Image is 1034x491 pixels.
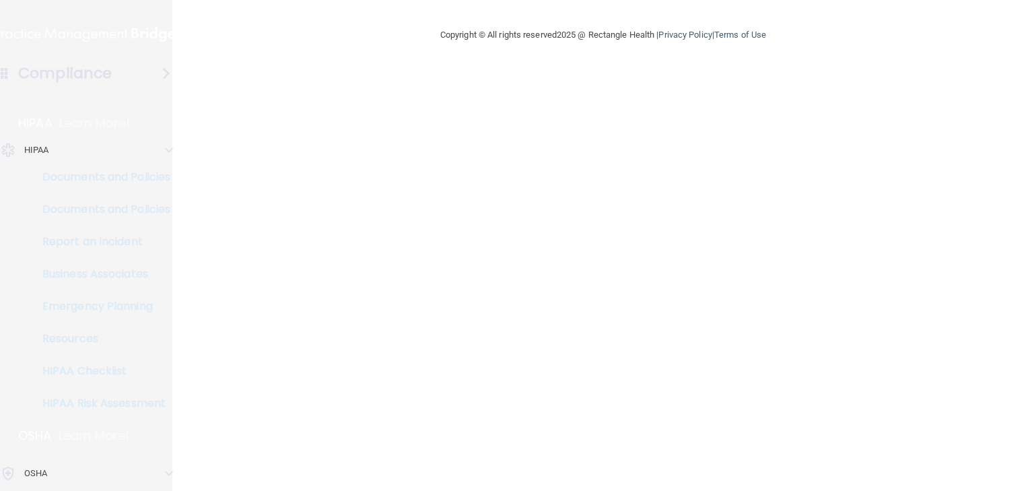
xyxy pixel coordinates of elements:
div: Copyright © All rights reserved 2025 @ Rectangle Health | | [357,13,849,57]
p: Documents and Policies [9,203,193,216]
p: Learn More! [59,428,130,444]
p: OSHA [18,428,52,444]
a: Terms of Use [714,30,766,40]
p: Learn More! [59,115,131,131]
p: OSHA [24,465,47,482]
p: Report an Incident [9,235,193,249]
p: Resources [9,332,193,346]
a: Privacy Policy [658,30,712,40]
p: HIPAA Risk Assessment [9,397,193,410]
p: Emergency Planning [9,300,193,313]
h4: Compliance [18,64,112,83]
p: HIPAA Checklist [9,364,193,378]
p: HIPAA [24,142,49,158]
p: Business Associates [9,267,193,281]
p: Documents and Policies [9,170,193,184]
p: HIPAA [18,115,53,131]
